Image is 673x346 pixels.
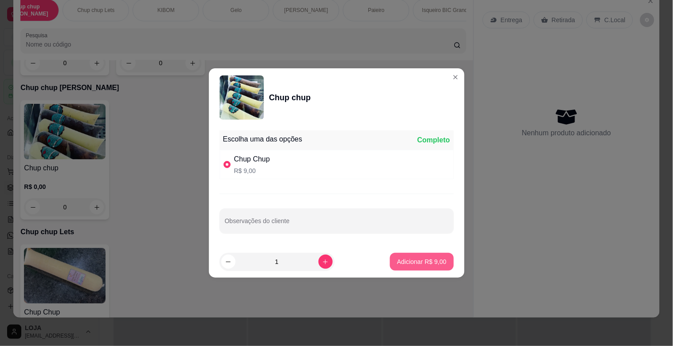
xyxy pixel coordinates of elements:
div: Chup Chup [234,154,270,165]
button: increase-product-quantity [319,255,333,269]
div: Escolha uma das opções [223,134,303,145]
p: R$ 9,00 [234,166,270,175]
button: Adicionar R$ 9,00 [390,253,453,271]
button: decrease-product-quantity [221,255,236,269]
div: Chup chup [269,91,311,104]
div: Completo [417,135,450,145]
p: Adicionar R$ 9,00 [397,257,446,266]
button: Close [449,70,463,84]
img: product-image [220,75,264,120]
input: Observações do cliente [225,220,449,229]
